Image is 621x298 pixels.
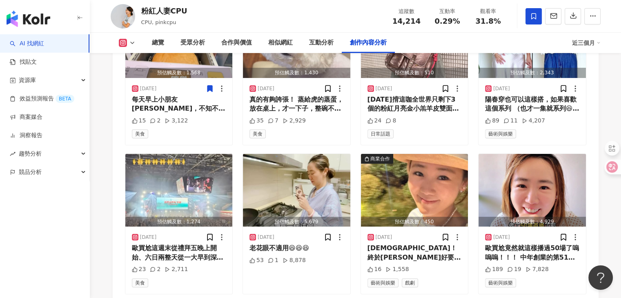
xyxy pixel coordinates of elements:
[125,154,233,227] img: post-image
[268,38,293,48] div: 相似網紅
[19,163,42,181] span: 競品分析
[132,244,226,262] div: 歐買尬這週末從禮拜五晚上開始、六日兩整天從一大早到深夜，真的是超級 hardcore欸！ 阿但雖然身體累爆，心卻超級滿足 ☺️☺️ 看到很多人帶著愁容進來、帶著笑容出去，[PERSON_NAME...
[479,217,586,227] div: 預估觸及數：4,929
[367,278,398,287] span: 藝術與娛樂
[132,265,146,274] div: 23
[165,265,188,274] div: 2,711
[132,117,146,125] div: 15
[125,68,233,78] div: 預估觸及數：1,568
[258,85,274,92] div: [DATE]
[391,7,422,16] div: 追蹤數
[370,155,390,163] div: 商業合作
[392,17,421,25] span: 14,214
[249,244,344,253] div: 老花眼不適用😆😆😆
[243,68,350,78] div: 預估觸及數：1,430
[493,234,510,241] div: [DATE]
[249,117,264,125] div: 35
[485,244,579,262] div: 歐買尬竟然就這樣播過50場了嗚嗚嗚！！！ 中年創業的第51場來調整一下💪💪💪 就從每週五晚上8點改到每週三吧（噗！） 我們直播見❤️
[19,145,42,163] span: 趨勢分析
[10,151,16,157] span: rise
[525,265,549,274] div: 7,828
[7,11,50,27] img: logo
[367,95,462,113] div: [DATE]揹這咖全世界只剩下3個的粉紅月亮金小羔羊皮雙面書包（名字也太長😆） 為什麼是全世界呢？！ 因為這色人家本來沒出，是我特別跟法國的工作坊選皮訂製、搭內裡和掛繩的配色，下定的時候連她們設...
[125,154,233,227] button: 預估觸及數：1,274
[367,117,382,125] div: 24
[361,68,468,78] div: 預估觸及數：510
[503,117,518,125] div: 11
[479,68,586,78] div: 預估觸及數：2,343
[361,154,468,227] img: post-image
[150,117,160,125] div: 2
[309,38,334,48] div: 互動分析
[588,265,613,290] iframe: Help Scout Beacon - Open
[249,129,266,138] span: 美食
[141,6,187,16] div: 粉紅人妻CPU
[485,95,579,113] div: 陽春穿也可以這樣搭，如果喜歡這個系列 （也才一集就系列😆）留個符號讓我知道❤️
[140,85,157,92] div: [DATE]
[376,85,392,92] div: [DATE]
[385,265,409,274] div: 1,558
[367,129,394,138] span: 日常話題
[141,19,176,25] span: CPU, pinkcpu
[475,17,501,25] span: 31.8%
[258,234,274,241] div: [DATE]
[140,234,157,241] div: [DATE]
[432,7,463,16] div: 互動率
[19,71,36,89] span: 資源庫
[434,17,460,25] span: 0.29%
[150,265,160,274] div: 2
[132,129,148,138] span: 美食
[572,36,601,49] div: 近三個月
[485,117,499,125] div: 89
[479,154,586,227] button: 預估觸及數：4,929
[283,117,306,125] div: 2,929
[10,40,44,48] a: searchAI 找網紅
[479,154,586,227] img: post-image
[10,113,42,121] a: 商案媒合
[485,265,503,274] div: 189
[221,38,252,48] div: 合作與價值
[10,95,74,103] a: 效益預測報告BETA
[132,95,226,113] div: 每天早上小朋友[PERSON_NAME]，不知不覺也過了大半年，挑戰不一樣早餐這件事因為小朋友都想吃一樣的沒辦法繼續😆😆😆 不過這台神奇蛋蛋機實在很不錯，留言符號傳溫馨價連結給你😁😁
[243,154,350,227] button: 預估觸及數：5,679
[485,129,516,138] span: 藝術與娛樂
[367,244,462,262] div: [DEMOGRAPHIC_DATA]！終於[PERSON_NAME]好要去 Rhema 直播啦！！ 一直都超喜歡他們家的飾品！ 不只是因為[DEMOGRAPHIC_DATA]的意涵，重點是每一件...
[268,256,278,265] div: 1
[125,217,233,227] div: 預估觸及數：1,274
[249,256,264,265] div: 53
[165,117,188,125] div: 3,122
[376,234,392,241] div: [DATE]
[180,38,205,48] div: 受眾分析
[361,217,468,227] div: 預估觸及數：450
[485,278,516,287] span: 藝術與娛樂
[350,38,387,48] div: 創作內容分析
[10,58,37,66] a: 找貼文
[132,278,148,287] span: 美食
[367,265,382,274] div: 16
[243,217,350,227] div: 預估觸及數：5,679
[243,154,350,227] img: post-image
[402,278,418,287] span: 戲劇
[152,38,164,48] div: 總覽
[10,131,42,140] a: 洞察報告
[522,117,545,125] div: 4,207
[493,85,510,92] div: [DATE]
[361,154,468,227] button: 商業合作預估觸及數：450
[507,265,521,274] div: 19
[111,4,135,29] img: KOL Avatar
[385,117,396,125] div: 8
[268,117,278,125] div: 7
[283,256,306,265] div: 8,878
[473,7,504,16] div: 觀看率
[249,95,344,113] div: 真的有夠誇張！ 蒸給虎的蒸蛋，放在桌上，才一下子，整碗不見，本來以為是誰吃了，結果問來問去、誰都沒吃⋯⋯登愣！竟然！！ 阿而且也吃太乾淨了吧！！！😆😆😆😆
